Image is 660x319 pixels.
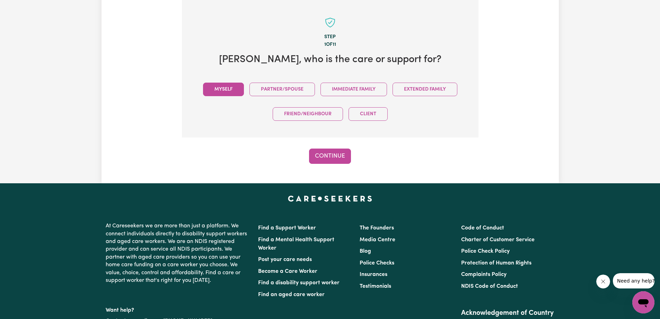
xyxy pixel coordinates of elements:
[258,237,334,251] a: Find a Mental Health Support Worker
[288,196,372,201] a: Careseekers home page
[203,83,244,96] button: Myself
[193,41,467,49] div: 1 of 11
[273,107,343,121] button: Friend/Neighbour
[258,257,312,262] a: Post your care needs
[461,237,535,243] a: Charter of Customer Service
[613,273,654,288] iframe: Message from company
[193,54,467,66] h2: [PERSON_NAME] , who is the care or support for?
[106,304,250,314] p: Want help?
[461,249,510,254] a: Police Check Policy
[249,83,315,96] button: Partner/Spouse
[320,83,387,96] button: Immediate Family
[360,260,394,266] a: Police Checks
[596,275,610,288] iframe: Close message
[360,272,387,277] a: Insurances
[258,269,317,274] a: Become a Care Worker
[461,284,518,289] a: NDIS Code of Conduct
[393,83,457,96] button: Extended Family
[309,149,351,164] button: Continue
[461,225,504,231] a: Code of Conduct
[360,249,371,254] a: Blog
[360,284,391,289] a: Testimonials
[360,225,394,231] a: The Founders
[461,309,554,317] h2: Acknowledgement of Country
[461,260,531,266] a: Protection of Human Rights
[258,225,316,231] a: Find a Support Worker
[258,280,340,286] a: Find a disability support worker
[349,107,388,121] button: Client
[193,33,467,41] div: Step
[106,219,250,287] p: At Careseekers we are more than just a platform. We connect individuals directly to disability su...
[632,291,654,313] iframe: Button to launch messaging window
[4,5,42,10] span: Need any help?
[461,272,507,277] a: Complaints Policy
[258,292,325,297] a: Find an aged care worker
[360,237,395,243] a: Media Centre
